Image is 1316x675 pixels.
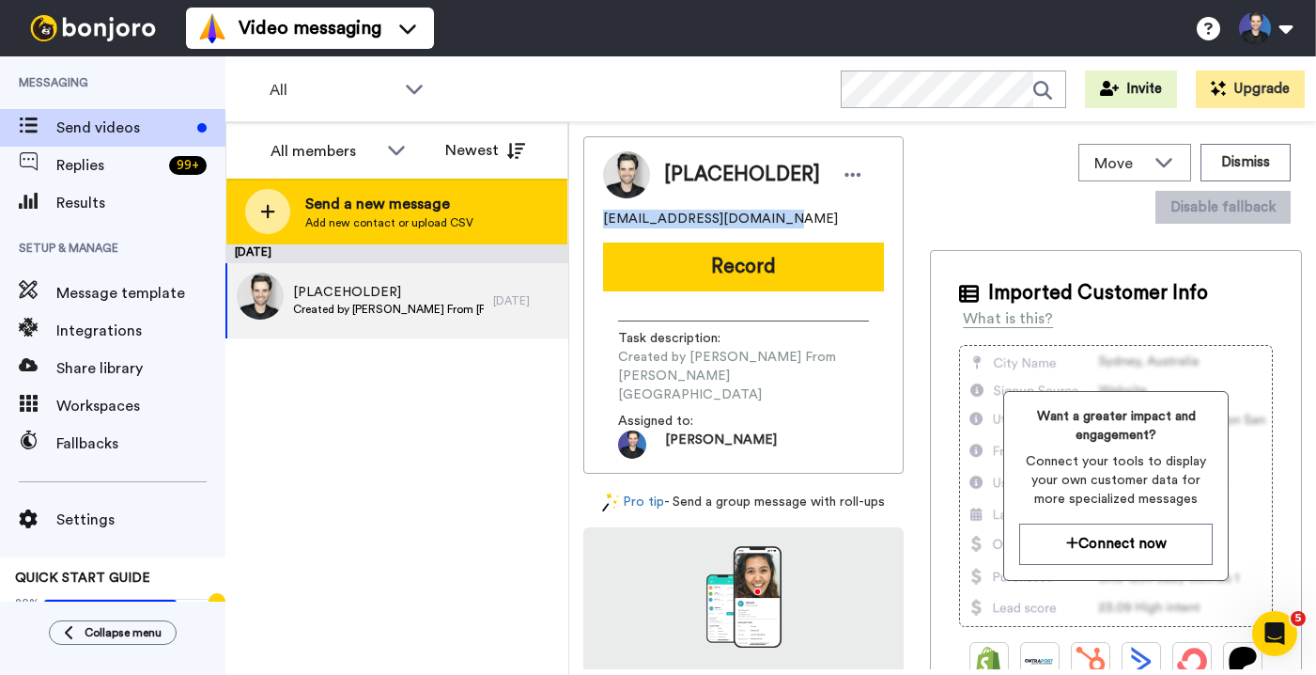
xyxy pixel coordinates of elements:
span: Send videos [56,117,190,139]
span: Connect your tools to display your own customer data for more specialized messages [1019,452,1213,509]
div: [DATE] [225,244,568,263]
span: Integrations [56,320,225,342]
button: Invite [1085,71,1177,108]
img: vm-color.svg [197,13,227,43]
span: Replies [56,154,162,177]
span: Task description : [618,329,750,348]
span: Settings [56,509,225,531]
span: Add new contact or upload CSV [305,215,473,230]
span: Results [56,192,225,214]
span: Share library [56,357,225,380]
img: 6be86ef7-c569-4fce-93cb-afb5ceb4fafb-1583875477.jpg [618,431,646,459]
div: 99 + [169,156,207,175]
div: [DATE] [493,293,559,308]
span: Created by [PERSON_NAME] From [PERSON_NAME][GEOGRAPHIC_DATA] [618,348,869,404]
img: 6e068e8c-427a-4d8a-b15f-36e1abfcd730 [237,273,284,320]
span: All [270,79,395,102]
span: Want a greater impact and engagement? [1019,407,1213,445]
span: Video messaging [239,15,381,41]
span: [EMAIL_ADDRESS][DOMAIN_NAME] [603,210,838,228]
button: Collapse menu [49,620,177,645]
span: 80% [15,595,39,610]
span: Workspaces [56,395,225,417]
span: Imported Customer Info [988,279,1208,307]
iframe: Intercom live chat [1252,611,1297,656]
span: [PLACEHOLDER] [664,161,820,189]
span: [PLACEHOLDER] [293,283,484,302]
button: Connect now [1019,524,1213,564]
img: download [706,546,782,648]
button: Upgrade [1196,71,1305,108]
button: Record [603,243,884,291]
span: Message template [56,282,225,305]
span: 5 [1291,611,1306,626]
span: Collapse menu [85,625,162,640]
span: Send a new message [305,193,473,215]
img: Image of [PLACEHOLDER] [603,151,650,198]
button: Dismiss [1200,144,1291,181]
img: magic-wand.svg [602,493,619,512]
div: All members [271,140,378,163]
button: Disable fallback [1155,191,1291,224]
span: [PERSON_NAME] [665,431,777,459]
span: Assigned to: [618,412,750,431]
div: Tooltip anchor [209,593,225,610]
div: What is this? [963,307,1053,330]
button: Newest [431,132,539,169]
span: Created by [PERSON_NAME] From [PERSON_NAME][GEOGRAPHIC_DATA] [293,302,484,317]
span: QUICK START GUIDE [15,572,150,585]
div: - Send a group message with roll-ups [583,493,904,512]
img: bj-logo-header-white.svg [23,15,163,41]
span: Move [1094,152,1145,175]
a: Pro tip [602,493,664,512]
span: Fallbacks [56,432,225,455]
